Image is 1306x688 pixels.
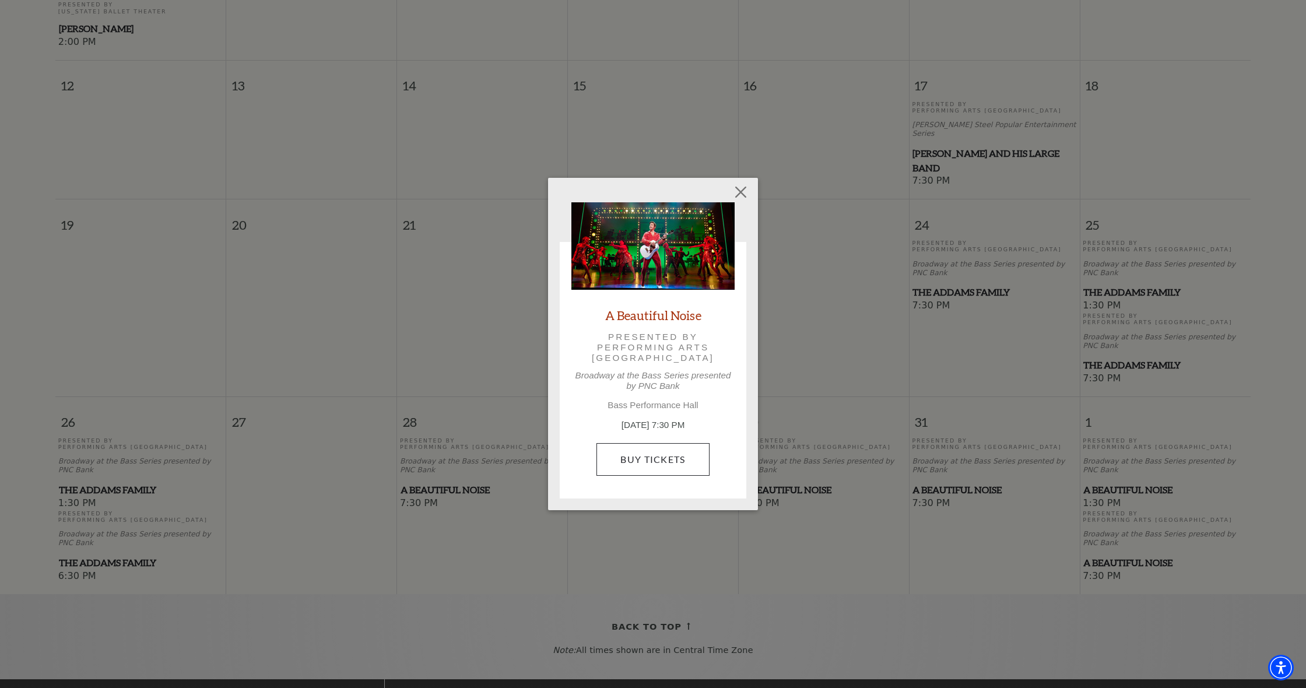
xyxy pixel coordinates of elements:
[605,307,701,323] a: A Beautiful Noise
[596,443,709,476] a: Buy Tickets
[571,400,735,410] p: Bass Performance Hall
[588,332,718,364] p: Presented by Performing Arts [GEOGRAPHIC_DATA]
[1268,655,1294,680] div: Accessibility Menu
[730,181,752,203] button: Close
[571,419,735,432] p: [DATE] 7:30 PM
[571,370,735,391] p: Broadway at the Bass Series presented by PNC Bank
[571,202,735,290] img: A Beautiful Noise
